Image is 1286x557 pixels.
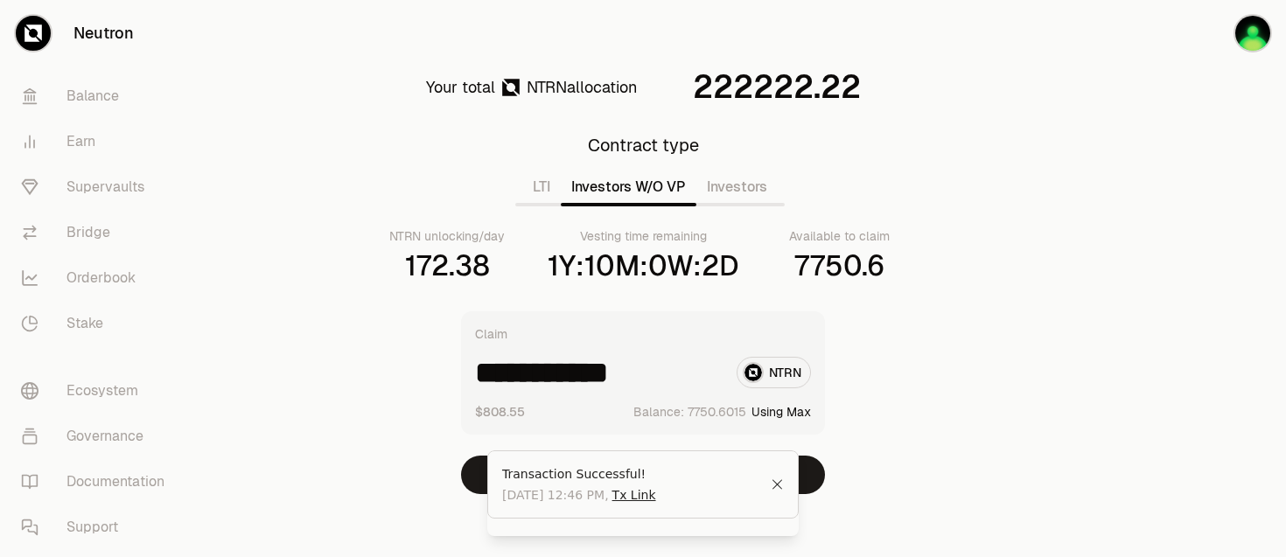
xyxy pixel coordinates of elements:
div: NTRN unlocking/day [389,227,505,245]
div: 7750.6 [794,248,884,283]
div: Contract type [588,133,699,157]
img: NeurtonL [1235,16,1270,51]
div: Transaction Successful! [502,465,771,483]
a: Bridge [7,210,189,255]
a: Support [7,505,189,550]
a: Orderbook [7,255,189,301]
span: NTRN [527,77,567,97]
a: Earn [7,119,189,164]
div: Your total [426,75,495,100]
a: Tx Link [612,486,656,504]
div: Available to claim [789,227,890,245]
button: Investors [696,170,778,205]
a: Documentation [7,459,189,505]
button: Claim & Put into governance vault [461,456,825,494]
button: Close [771,477,784,491]
button: $808.55 [475,402,525,421]
div: Vesting time remaining [580,227,707,245]
a: Supervaults [7,164,189,210]
button: LTI [522,170,561,205]
a: Stake [7,301,189,346]
a: Ecosystem [7,368,189,414]
button: Investors W/O VP [561,170,696,205]
div: 172.38 [405,248,490,283]
div: allocation [527,75,637,100]
div: 222222.22 [693,70,861,105]
div: Claim [475,325,507,343]
span: Balance: [633,403,684,421]
a: Governance [7,414,189,459]
div: 1Y:10M:0W:2D [548,248,739,283]
a: Balance [7,73,189,119]
button: Using Max [751,403,811,421]
span: [DATE] 12:46 PM , [502,486,656,504]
